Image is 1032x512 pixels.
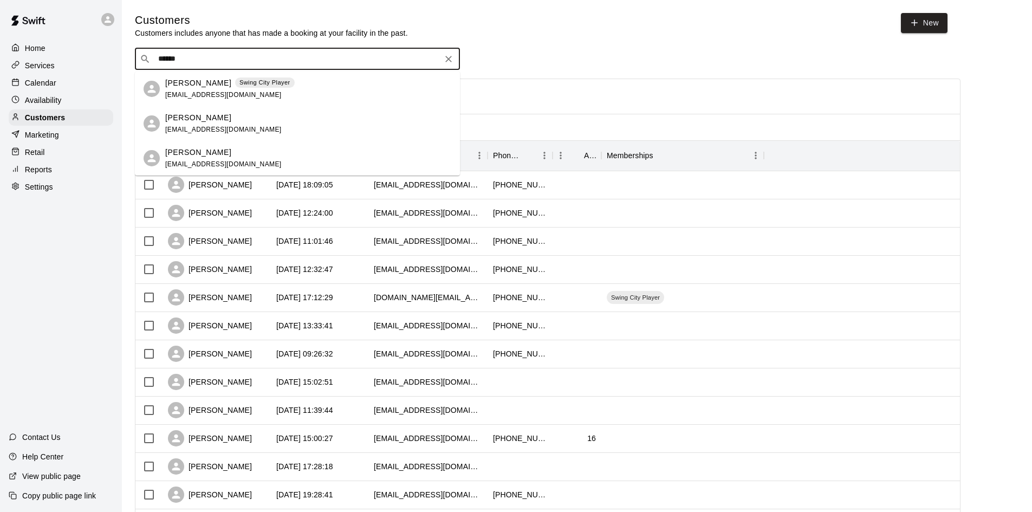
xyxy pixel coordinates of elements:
div: +19049104777 [493,320,547,331]
div: +16084792045 [493,489,547,500]
p: Swing City Player [239,78,290,87]
div: kimnim1@gmail.com [374,179,482,190]
a: Services [9,57,113,74]
span: Swing City Player [607,293,664,302]
p: Customers includes anyone that has made a booking at your facility in the past. [135,28,408,38]
div: jcullen1524@gmail.com [374,320,482,331]
div: Swing City Player [607,291,664,304]
button: Sort [521,148,536,163]
div: Phone Number [493,140,521,171]
p: [PERSON_NAME] [165,77,231,89]
a: Settings [9,179,113,195]
button: Menu [471,147,488,164]
div: cusecuse2020@gmail.com [374,264,482,275]
div: 2025-08-12 11:39:44 [276,405,333,416]
div: [PERSON_NAME] [168,374,252,390]
div: 2025-09-14 18:09:05 [276,179,333,190]
div: 16 [587,433,596,444]
div: atmosjordan@gmail.com [374,405,482,416]
div: Retail [9,144,113,160]
div: randy98zr600efi1@icloud.com [374,348,482,359]
button: Menu [536,147,553,164]
div: [PERSON_NAME] [168,430,252,446]
div: [PERSON_NAME] [168,289,252,306]
p: Services [25,60,55,71]
a: New [901,13,947,33]
div: +12627584876 [493,264,547,275]
div: [PERSON_NAME] [168,346,252,362]
div: Age [553,140,601,171]
span: [EMAIL_ADDRESS][DOMAIN_NAME] [165,160,282,168]
div: +12406888882 [493,292,547,303]
div: nckbc441@gmail.com [374,377,482,387]
div: kimberlymarlow80@icoud.com [374,461,482,472]
div: 2025-08-18 13:33:41 [276,320,333,331]
button: Menu [748,147,764,164]
div: [PERSON_NAME] [168,205,252,221]
p: Settings [25,182,53,192]
div: 2025-09-07 12:24:00 [276,208,333,218]
div: +12622258938 [493,433,547,444]
div: 2025-08-19 17:12:29 [276,292,333,303]
p: Retail [25,147,45,158]
div: [PERSON_NAME] [168,233,252,249]
a: Home [9,40,113,56]
button: Sort [569,148,584,163]
div: ash_wagner5@yahoo.com [374,236,482,247]
div: +14147504114 [493,208,547,218]
div: Travis Kerkman [144,150,160,166]
div: 2025-07-31 19:28:41 [276,489,333,500]
div: 2025-08-13 15:02:51 [276,377,333,387]
p: Marketing [25,129,59,140]
div: 2025-08-11 15:00:27 [276,433,333,444]
div: [PERSON_NAME] [168,402,252,418]
div: +12622105452 [493,179,547,190]
a: Marketing [9,127,113,143]
p: Contact Us [22,432,61,443]
p: [PERSON_NAME] [165,147,231,158]
div: [PERSON_NAME] [168,317,252,334]
div: Memberships [607,140,653,171]
div: 2025-08-26 12:32:47 [276,264,333,275]
p: Reports [25,164,52,175]
div: Memberships [601,140,764,171]
div: Travis Keyes [144,115,160,132]
div: kalebgloeckler274@gmail.com [374,433,482,444]
p: View public page [22,471,81,482]
a: Calendar [9,75,113,91]
div: [PERSON_NAME] [168,458,252,475]
a: Reports [9,161,113,178]
h5: Customers [135,13,408,28]
div: 2025-09-07 11:01:46 [276,236,333,247]
div: Email [368,140,488,171]
div: Phone Number [488,140,553,171]
p: Home [25,43,46,54]
p: [PERSON_NAME] [165,112,231,124]
div: bbeckman.work@gmail.com [374,292,482,303]
button: Clear [441,51,456,67]
div: +12629498992 [493,348,547,359]
a: Customers [9,109,113,126]
div: +18153477579 [493,236,547,247]
p: Customers [25,112,65,123]
div: 2025-08-06 17:28:18 [276,461,333,472]
a: Availability [9,92,113,108]
p: Availability [25,95,62,106]
div: suttmanwi@gmail.com [374,489,482,500]
div: Search customers by name or email [135,48,460,70]
p: Copy public page link [22,490,96,501]
div: theresa44@uwalumni.com [374,208,482,218]
p: Calendar [25,77,56,88]
span: [EMAIL_ADDRESS][DOMAIN_NAME] [165,91,282,99]
button: Menu [553,147,569,164]
div: Travis Caliva [144,81,160,97]
div: [PERSON_NAME] [168,177,252,193]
